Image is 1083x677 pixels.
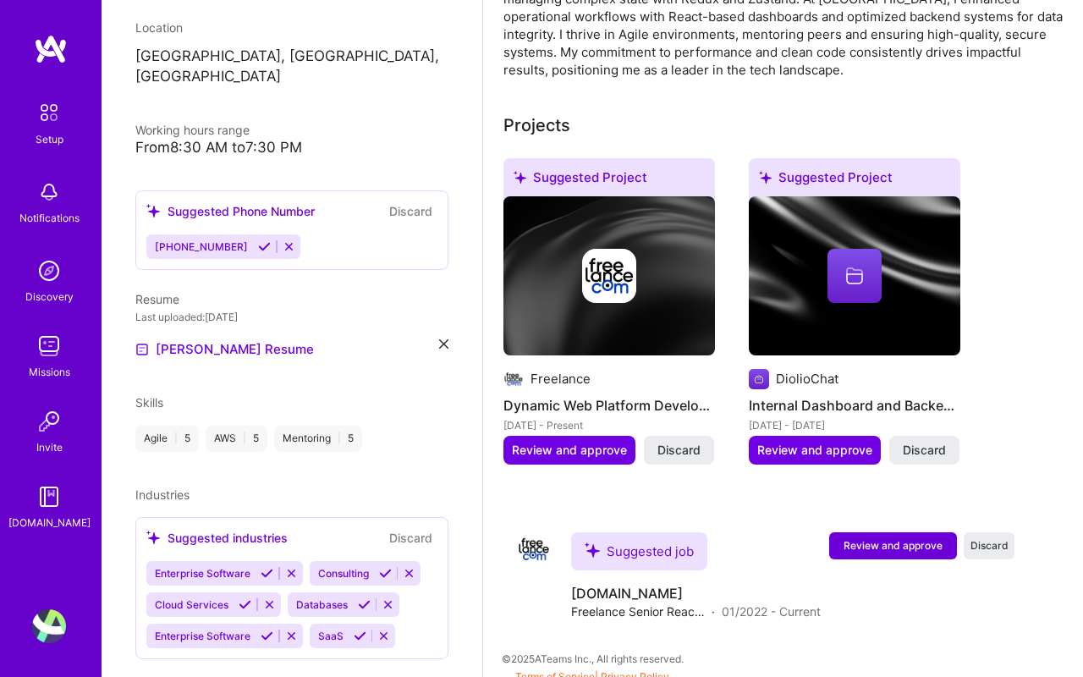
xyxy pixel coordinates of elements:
[146,204,161,218] i: icon SuggestedTeams
[32,609,66,643] img: User Avatar
[155,567,250,580] span: Enterprise Software
[712,603,715,620] span: ·
[749,196,960,355] img: cover
[135,339,314,360] a: [PERSON_NAME] Resume
[274,425,362,452] div: Mentoring 5
[531,370,591,388] div: Freelance
[261,567,273,580] i: Accept
[34,34,68,64] img: logo
[239,598,251,611] i: Accept
[571,603,705,620] span: Freelance Senior React Developer & Full-Stack Engineer
[135,343,149,356] img: Resume
[964,532,1014,559] button: Discard
[776,370,838,388] div: DiolioChat
[135,139,448,157] div: From 8:30 AM to 7:30 PM
[135,292,179,306] span: Resume
[296,598,348,611] span: Databases
[338,432,341,445] span: |
[749,158,960,203] div: Suggested Project
[318,630,344,642] span: SaaS
[503,113,570,138] div: Projects
[243,432,246,445] span: |
[261,630,273,642] i: Accept
[32,175,66,209] img: bell
[889,436,959,465] button: Discard
[503,196,715,355] img: cover
[757,442,872,459] span: Review and approve
[155,598,228,611] span: Cloud Services
[749,369,769,389] img: Company logo
[403,567,415,580] i: Reject
[32,329,66,363] img: teamwork
[354,630,366,642] i: Accept
[135,308,448,326] div: Last uploaded: [DATE]
[36,438,63,456] div: Invite
[155,240,248,253] span: [PHONE_NUMBER]
[384,528,437,548] button: Discard
[749,394,960,416] h4: Internal Dashboard and Backend Optimization
[155,630,250,642] span: Enterprise Software
[571,532,707,570] div: Suggested job
[503,436,635,465] button: Review and approve
[749,436,881,465] button: Review and approve
[32,405,66,438] img: Invite
[146,529,288,547] div: Suggested industries
[135,123,250,137] span: Working hours range
[135,487,190,502] span: Industries
[582,249,636,303] img: Company logo
[382,598,394,611] i: Reject
[503,113,570,138] div: Add projects you've worked on
[722,603,821,620] span: 01/2022 - Current
[146,531,161,545] i: icon SuggestedTeams
[903,442,946,459] span: Discard
[135,425,199,452] div: Agile 5
[263,598,276,611] i: Reject
[439,339,448,349] i: icon Close
[514,171,526,184] i: icon SuggestedTeams
[358,598,371,611] i: Accept
[318,567,369,580] span: Consulting
[379,567,392,580] i: Accept
[657,442,701,459] span: Discard
[749,416,960,434] div: [DATE] - [DATE]
[146,202,315,220] div: Suggested Phone Number
[29,363,70,381] div: Missions
[377,630,390,642] i: Reject
[285,630,298,642] i: Reject
[135,19,448,36] div: Location
[283,240,295,253] i: Reject
[135,395,163,410] span: Skills
[8,514,91,531] div: [DOMAIN_NAME]
[503,394,715,416] h4: Dynamic Web Platform Development
[384,201,437,221] button: Discard
[970,538,1009,553] span: Discard
[32,254,66,288] img: discovery
[829,532,957,559] button: Review and approve
[32,480,66,514] img: guide book
[31,95,67,130] img: setup
[517,532,551,566] img: Company logo
[503,416,715,434] div: [DATE] - Present
[571,584,821,603] h4: [DOMAIN_NAME]
[258,240,271,253] i: Accept
[25,288,74,305] div: Discovery
[585,542,600,558] i: icon SuggestedTeams
[19,209,80,227] div: Notifications
[285,567,298,580] i: Reject
[644,436,714,465] button: Discard
[503,158,715,203] div: Suggested Project
[759,171,772,184] i: icon SuggestedTeams
[28,609,70,643] a: User Avatar
[206,425,267,452] div: AWS 5
[36,130,63,148] div: Setup
[844,538,943,553] span: Review and approve
[503,369,524,389] img: Company logo
[174,432,178,445] span: |
[512,442,627,459] span: Review and approve
[135,47,448,87] p: [GEOGRAPHIC_DATA], [GEOGRAPHIC_DATA], [GEOGRAPHIC_DATA]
